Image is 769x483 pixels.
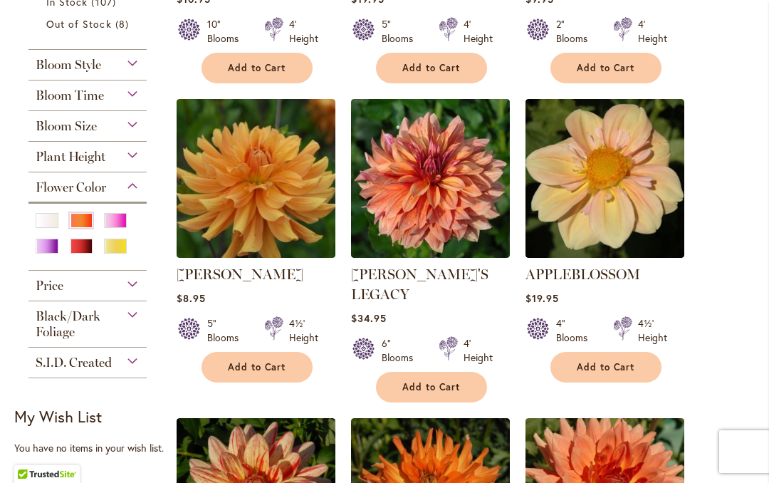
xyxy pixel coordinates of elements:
[36,57,101,73] span: Bloom Style
[46,16,132,31] a: Out of Stock 8
[464,17,493,46] div: 4' Height
[36,180,106,195] span: Flower Color
[402,381,461,393] span: Add to Cart
[464,336,493,365] div: 4' Height
[46,17,112,31] span: Out of Stock
[11,432,51,472] iframe: Launch Accessibility Center
[351,266,488,303] a: [PERSON_NAME]'S LEGACY
[556,17,596,46] div: 2" Blooms
[577,62,635,74] span: Add to Cart
[207,17,247,46] div: 10" Blooms
[228,62,286,74] span: Add to Cart
[36,355,112,370] span: S.I.D. Created
[14,406,102,427] strong: My Wish List
[36,88,104,103] span: Bloom Time
[207,316,247,345] div: 5" Blooms
[177,99,335,258] img: ANDREW CHARLES
[638,316,667,345] div: 4½' Height
[525,99,684,258] img: APPLEBLOSSOM
[202,352,313,383] button: Add to Cart
[525,247,684,261] a: APPLEBLOSSOM
[177,291,206,305] span: $8.95
[550,53,661,83] button: Add to Cart
[525,266,640,283] a: APPLEBLOSSOM
[289,17,318,46] div: 4' Height
[228,361,286,373] span: Add to Cart
[382,17,422,46] div: 5" Blooms
[376,372,487,402] button: Add to Cart
[36,278,63,294] span: Price
[36,149,105,165] span: Plant Height
[202,53,313,83] button: Add to Cart
[115,16,132,31] span: 8
[382,336,422,365] div: 6" Blooms
[289,316,318,345] div: 4½' Height
[638,17,667,46] div: 4' Height
[577,361,635,373] span: Add to Cart
[14,441,169,455] div: You have no items in your wish list.
[36,308,100,340] span: Black/Dark Foliage
[177,247,335,261] a: ANDREW CHARLES
[351,99,510,258] img: Andy's Legacy
[177,266,303,283] a: [PERSON_NAME]
[376,53,487,83] button: Add to Cart
[351,247,510,261] a: Andy's Legacy
[36,118,97,134] span: Bloom Size
[402,62,461,74] span: Add to Cart
[525,291,559,305] span: $19.95
[556,316,596,345] div: 4" Blooms
[550,352,661,383] button: Add to Cart
[351,311,387,325] span: $34.95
